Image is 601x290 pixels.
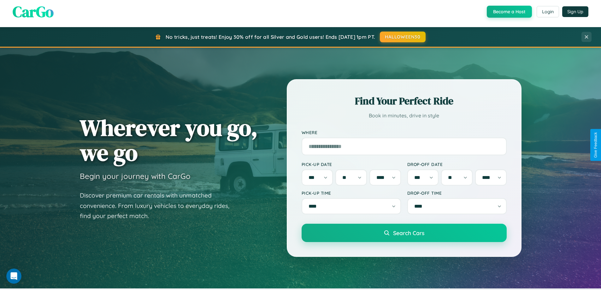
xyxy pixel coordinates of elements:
p: Discover premium car rentals with unmatched convenience. From luxury vehicles to everyday rides, ... [80,190,238,221]
div: Give Feedback [593,132,598,158]
button: Login [537,6,559,17]
label: Drop-off Time [407,190,507,196]
label: Drop-off Date [407,162,507,167]
span: CarGo [13,1,54,22]
label: Where [302,130,507,135]
button: Search Cars [302,224,507,242]
h2: Find Your Perfect Ride [302,94,507,108]
button: HALLOWEEN30 [380,32,426,42]
p: Book in minutes, drive in style [302,111,507,120]
h3: Begin your journey with CarGo [80,171,191,181]
label: Pick-up Date [302,162,401,167]
span: Search Cars [393,229,424,236]
iframe: Intercom live chat [6,269,21,284]
h1: Wherever you go, we go [80,115,258,165]
button: Sign Up [562,6,588,17]
label: Pick-up Time [302,190,401,196]
button: Become a Host [487,6,532,18]
span: No tricks, just treats! Enjoy 30% off for all Silver and Gold users! Ends [DATE] 1pm PT. [166,34,375,40]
